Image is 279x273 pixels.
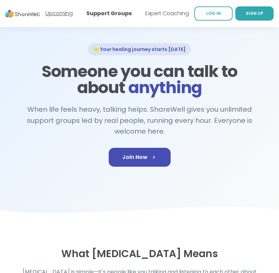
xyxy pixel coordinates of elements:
[26,63,253,96] h1: Someone you can talk to about
[109,148,171,167] a: Join Now
[128,76,202,99] span: anything
[246,10,263,16] span: SIGN UP
[206,10,221,16] span: LOG IN
[18,104,261,137] h2: When life feels heavy, talking helps. ShareWell gives you unlimited support groups led by real pe...
[194,6,233,21] a: LOG IN
[145,9,189,17] a: Expert Coaching
[235,6,274,21] a: SIGN UP
[5,4,40,23] img: ShareWell Nav Logo
[18,248,261,260] h3: What [MEDICAL_DATA] Means
[88,43,191,55] div: 🌟 Your healing journey starts [DATE]
[86,9,132,17] a: Support Groups
[122,153,157,161] span: Join Now
[45,9,73,17] a: Upcoming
